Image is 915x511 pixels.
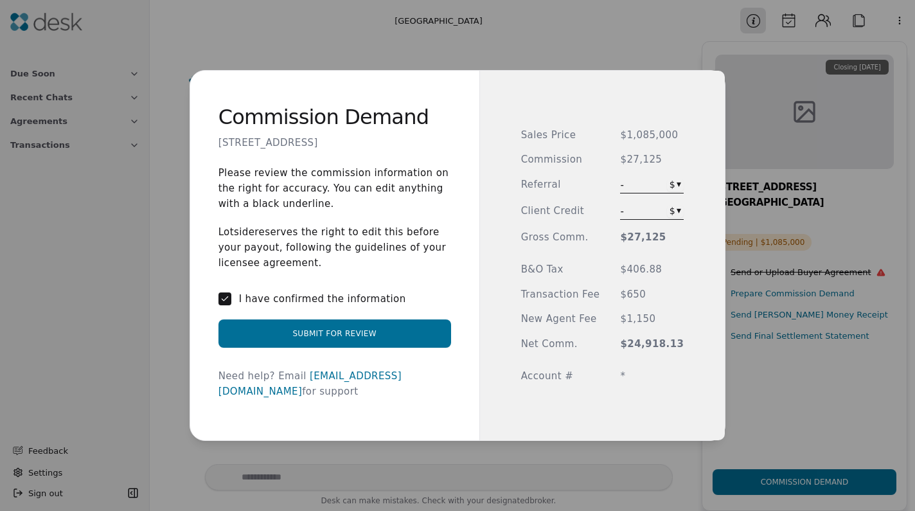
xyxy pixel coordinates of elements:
span: Net Comm. [521,337,600,352]
span: $1,150 [620,312,684,327]
div: ▾ [677,203,681,217]
span: Client Credit [521,204,600,220]
button: $ [667,205,684,218]
span: B&O Tax [521,262,600,277]
span: Commission [521,152,600,167]
span: Referral [521,177,600,193]
span: $27,125 [620,152,684,167]
div: Need help? Email [218,368,451,399]
span: Account # [521,369,600,384]
span: $650 [620,287,684,302]
span: - [620,177,661,193]
p: [STREET_ADDRESS] [218,136,318,150]
span: - [620,204,661,219]
span: New Agent Fee [521,312,600,327]
p: Lotside reserves the right to edit this before your payout, following the guidelines of your lice... [218,224,451,271]
label: I have confirmed the information [239,291,406,307]
h2: Commission Demand [218,112,429,123]
a: [EMAIL_ADDRESS][DOMAIN_NAME] [218,370,402,397]
span: Transaction Fee [521,287,600,302]
span: $27,125 [620,230,684,245]
span: $1,085,000 [620,128,684,143]
span: $24,918.13 [620,337,684,352]
button: $ [667,179,684,192]
span: Gross Comm. [521,230,600,245]
span: Sales Price [521,128,600,143]
p: Please review the commission information on the right for accuracy. You can edit anything with a ... [218,165,451,211]
button: Submit for Review [218,319,451,348]
div: ▾ [677,177,681,191]
span: for support [302,386,358,397]
span: $406.88 [620,262,684,277]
